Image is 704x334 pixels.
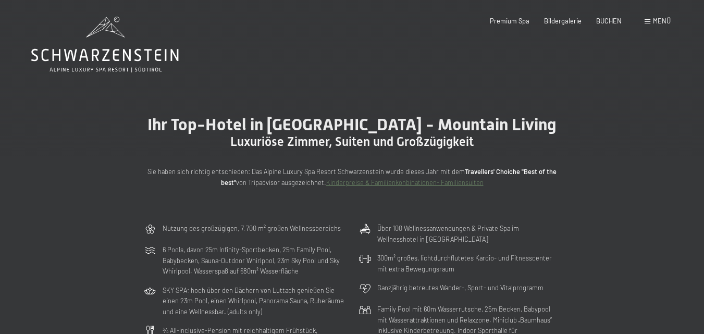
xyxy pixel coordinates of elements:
[490,17,529,25] a: Premium Spa
[653,17,671,25] span: Menü
[544,17,582,25] a: Bildergalerie
[596,17,622,25] a: BUCHEN
[163,244,346,276] p: 6 Pools, davon 25m Infinity-Sportbecken, 25m Family Pool, Babybecken, Sauna-Outdoor Whirlpool, 23...
[326,178,484,187] a: Kinderpreise & Familienkonbinationen- Familiensuiten
[230,134,474,149] span: Luxuriöse Zimmer, Suiten und Großzügigkeit
[221,167,557,186] strong: Travellers' Choiche "Best of the best"
[163,223,341,233] p: Nutzung des großzügigen, 7.700 m² großen Wellnessbereichs
[377,223,561,244] p: Über 100 Wellnessanwendungen & Private Spa im Wellnesshotel in [GEOGRAPHIC_DATA]
[144,166,561,188] p: Sie haben sich richtig entschieden: Das Alpine Luxury Spa Resort Schwarzenstein wurde dieses Jahr...
[377,253,561,274] p: 300m² großes, lichtdurchflutetes Kardio- und Fitnesscenter mit extra Bewegungsraum
[163,285,346,317] p: SKY SPA: hoch über den Dächern von Luttach genießen Sie einen 23m Pool, einen Whirlpool, Panorama...
[377,282,544,293] p: Ganzjährig betreutes Wander-, Sport- und Vitalprogramm
[147,115,557,134] span: Ihr Top-Hotel in [GEOGRAPHIC_DATA] - Mountain Living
